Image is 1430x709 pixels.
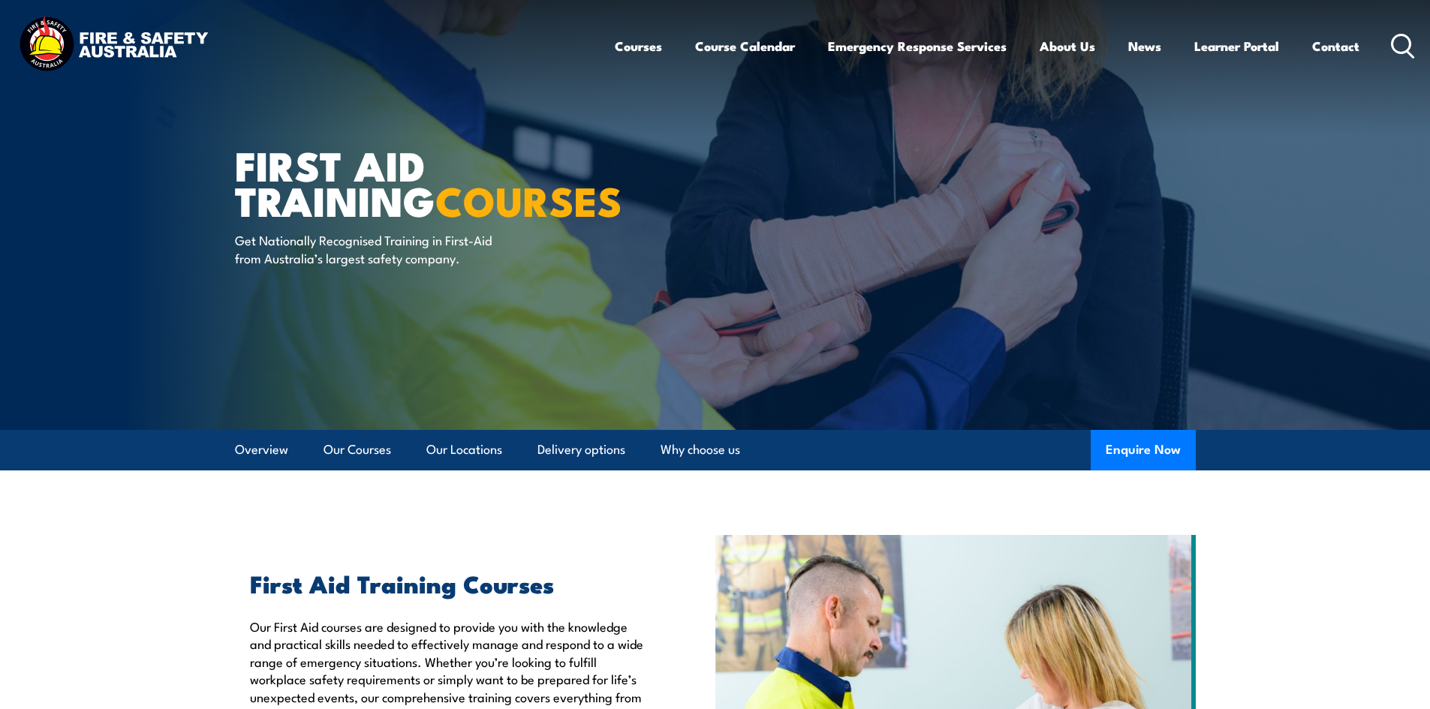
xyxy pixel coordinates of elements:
[1040,26,1095,66] a: About Us
[615,26,662,66] a: Courses
[235,231,509,266] p: Get Nationally Recognised Training in First-Aid from Australia’s largest safety company.
[1128,26,1161,66] a: News
[537,430,625,470] a: Delivery options
[250,572,646,593] h2: First Aid Training Courses
[828,26,1007,66] a: Emergency Response Services
[324,430,391,470] a: Our Courses
[235,430,288,470] a: Overview
[661,430,740,470] a: Why choose us
[426,430,502,470] a: Our Locations
[1091,430,1196,470] button: Enquire Now
[1194,26,1279,66] a: Learner Portal
[235,147,606,217] h1: First Aid Training
[1312,26,1359,66] a: Contact
[435,168,622,230] strong: COURSES
[695,26,795,66] a: Course Calendar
